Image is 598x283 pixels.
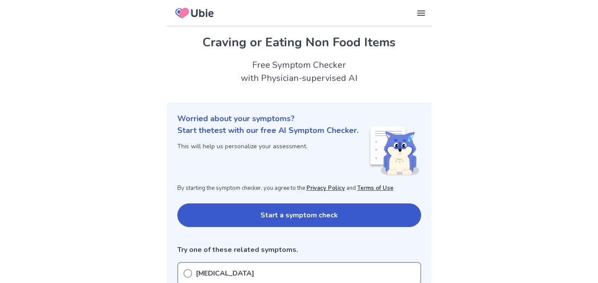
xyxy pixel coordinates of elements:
img: Shiba [369,126,419,175]
p: Try one of these related symptoms. [177,245,421,255]
h2: Free Symptom Checker with Physician-supervised AI [167,59,432,85]
p: Start the test with our free AI Symptom Checker. [177,125,359,136]
a: Privacy Policy [306,184,345,192]
p: This will help us personalize your assessment. [177,142,359,151]
p: By starting the symptom checker, you agree to the and [177,184,421,193]
a: Terms of Use [357,184,394,192]
p: [MEDICAL_DATA] [196,268,254,279]
p: Worried about your symptoms? [177,113,421,125]
button: Start a symptom check [177,203,421,227]
h1: Craving or Eating Non Food Items [177,33,421,52]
